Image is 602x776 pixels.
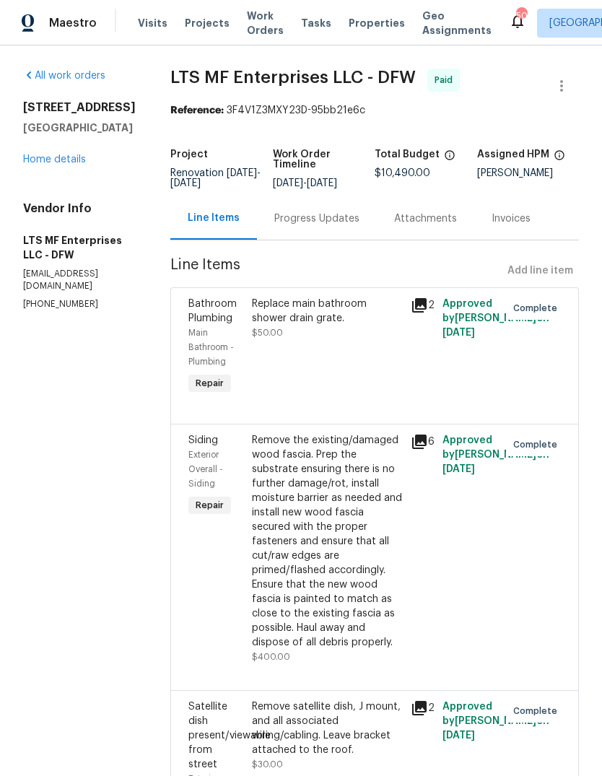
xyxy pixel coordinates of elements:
span: [DATE] [273,178,303,188]
div: Invoices [492,212,531,226]
span: [DATE] [227,168,257,178]
span: Approved by [PERSON_NAME] on [442,702,549,741]
h5: LTS MF Enterprises LLC - DFW [23,233,136,262]
p: [PHONE_NUMBER] [23,298,136,310]
span: Repair [190,376,230,391]
span: Geo Assignments [422,9,492,38]
h4: Vendor Info [23,201,136,216]
span: Repair [190,498,230,513]
div: Progress Updates [274,212,359,226]
h5: Project [170,149,208,160]
span: - [273,178,337,188]
span: Line Items [170,258,502,284]
span: [DATE] [442,328,475,338]
h5: Work Order Timeline [273,149,375,170]
span: Properties [349,16,405,30]
h2: [STREET_ADDRESS] [23,100,136,115]
span: $50.00 [252,328,283,337]
span: Approved by [PERSON_NAME] on [442,435,549,474]
span: Siding [188,435,218,445]
a: Home details [23,154,86,165]
h5: Total Budget [375,149,440,160]
span: $10,490.00 [375,168,430,178]
span: Complete [513,301,563,315]
span: [DATE] [442,464,475,474]
span: Renovation [170,168,261,188]
div: [PERSON_NAME] [477,168,580,178]
div: Remove satellite dish, J mount, and all associated wiring/cabling. Leave bracket attached to the ... [252,699,402,757]
div: Remove the existing/damaged wood fascia. Prep the substrate ensuring there is no further damage/r... [252,433,402,650]
span: The total cost of line items that have been proposed by Opendoor. This sum includes line items th... [444,149,455,168]
div: Line Items [188,211,240,225]
span: Main Bathroom - Plumbing [188,328,234,366]
span: Tasks [301,18,331,28]
h5: [GEOGRAPHIC_DATA] [23,121,136,135]
span: Work Orders [247,9,284,38]
div: 2 [411,297,434,314]
div: 6 [411,433,434,450]
span: Exterior Overall - Siding [188,450,223,488]
span: Complete [513,704,563,718]
span: [DATE] [442,731,475,741]
p: [EMAIL_ADDRESS][DOMAIN_NAME] [23,268,136,292]
span: Satellite dish present/viewable from street [188,702,271,770]
span: - [170,168,261,188]
div: Attachments [394,212,457,226]
a: All work orders [23,71,105,81]
span: Projects [185,16,230,30]
b: Reference: [170,105,224,115]
span: The hpm assigned to this work order. [554,149,565,168]
span: $30.00 [252,760,283,769]
span: Maestro [49,16,97,30]
span: Bathroom Plumbing [188,299,237,323]
span: [DATE] [307,178,337,188]
div: 2 [411,699,434,717]
span: [DATE] [170,178,201,188]
span: Approved by [PERSON_NAME] on [442,299,549,338]
span: LTS MF Enterprises LLC - DFW [170,69,416,86]
span: Paid [435,73,458,87]
div: 50 [516,9,526,23]
span: Visits [138,16,167,30]
div: 3F4V1Z3MXY23D-95bb21e6c [170,103,579,118]
span: Complete [513,437,563,452]
span: $400.00 [252,653,290,661]
h5: Assigned HPM [477,149,549,160]
div: Replace main bathroom shower drain grate. [252,297,402,326]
